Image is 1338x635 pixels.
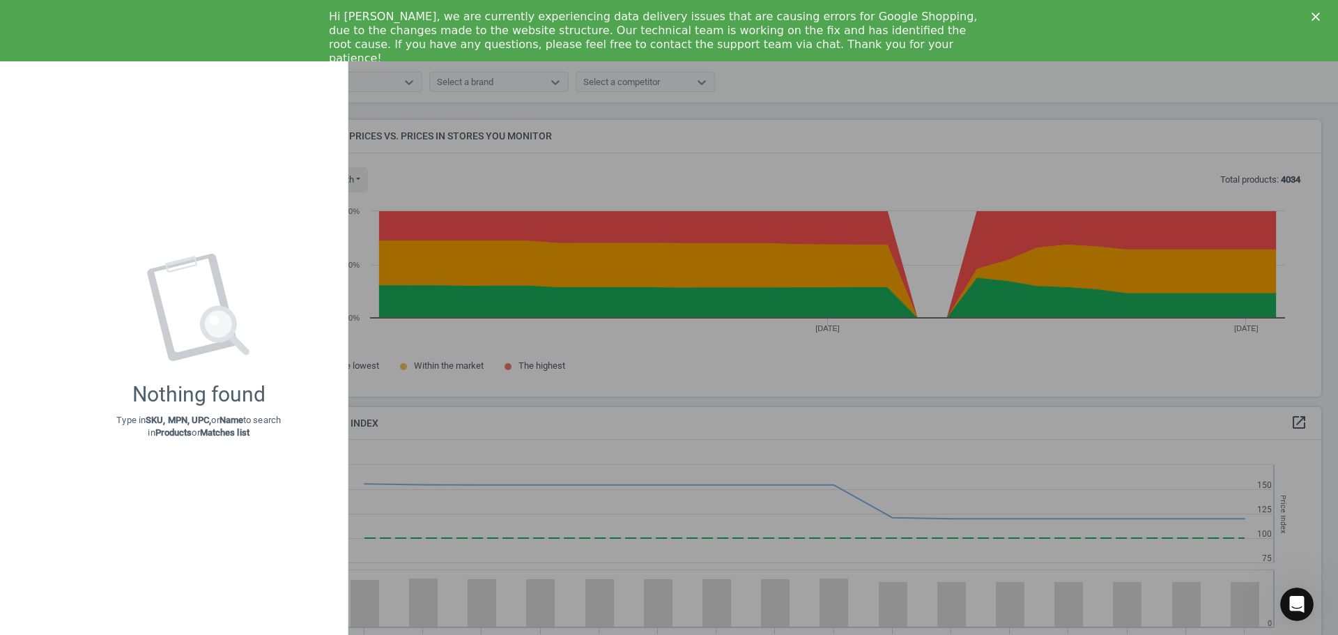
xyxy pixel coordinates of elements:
div: Hi [PERSON_NAME], we are currently experiencing data delivery issues that are causing errors for ... [329,10,987,66]
strong: Products [155,427,192,438]
p: Type in or to search in or [116,414,281,439]
div: Nothing found [132,382,266,407]
iframe: Intercom live chat [1280,588,1314,621]
strong: Matches list [200,427,249,438]
div: Close [1312,13,1325,21]
strong: Name [220,415,243,425]
strong: SKU, MPN, UPC, [146,415,211,425]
